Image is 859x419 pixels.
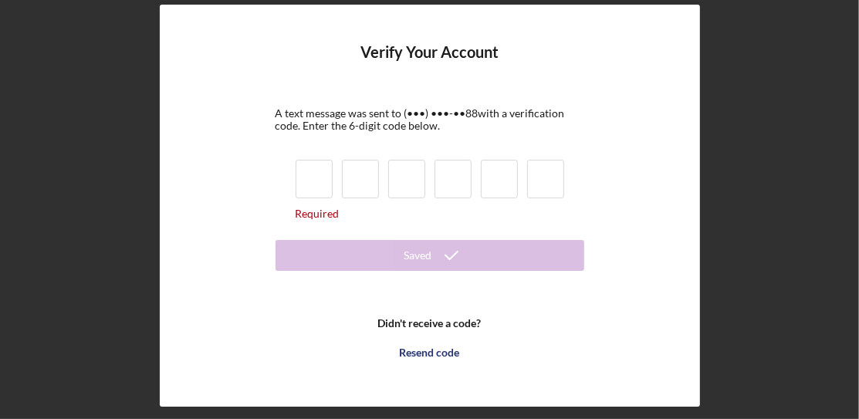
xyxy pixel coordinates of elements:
[360,43,499,84] h4: Verify Your Account
[378,317,482,329] b: Didn't receive a code?
[276,337,584,368] button: Resend code
[296,208,564,220] div: Required
[404,240,432,271] div: Saved
[276,107,584,132] div: A text message was sent to (•••) •••-•• 88 with a verification code. Enter the 6-digit code below.
[400,337,460,368] div: Resend code
[276,240,584,271] button: Saved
